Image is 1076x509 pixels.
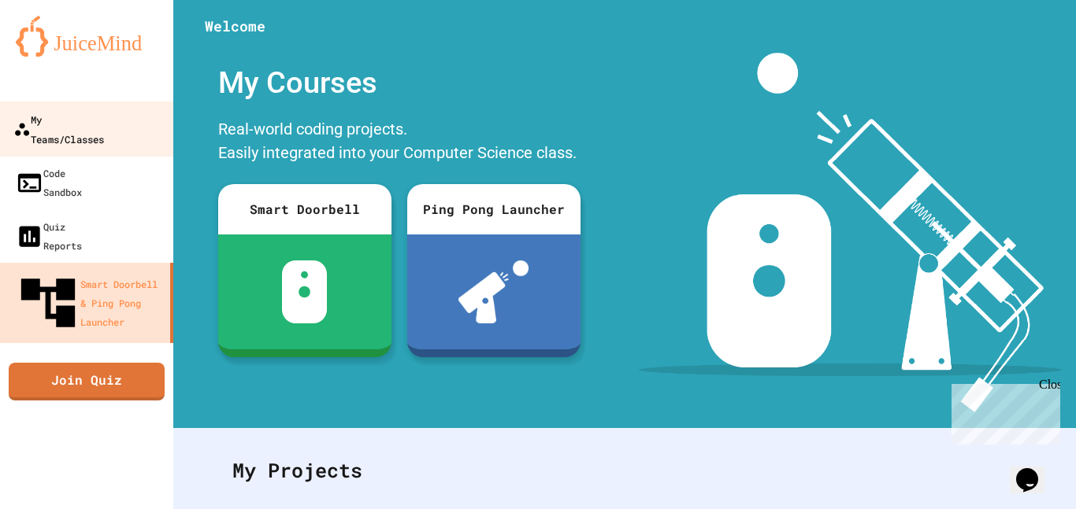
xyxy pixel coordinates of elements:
iframe: chat widget [1010,446,1060,493]
img: logo-orange.svg [16,16,158,57]
iframe: chat widget [945,378,1060,444]
div: Code Sandbox [16,164,82,201]
img: banner-image-my-projects.png [639,53,1061,412]
div: Quiz Reports [16,217,82,255]
div: Ping Pong Launcher [407,184,581,234]
div: Chat with us now!Close [6,6,109,100]
div: My Teams/Classes [13,109,104,148]
div: Real-world coding projects. Easily integrated into your Computer Science class. [210,113,588,172]
div: My Projects [217,440,1033,501]
div: My Courses [210,53,588,113]
img: sdb-white.svg [282,260,327,323]
div: Smart Doorbell [218,184,391,234]
div: Smart Doorbell & Ping Pong Launcher [16,271,164,335]
img: ppl-with-ball.png [458,260,529,323]
a: Join Quiz [9,363,165,400]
